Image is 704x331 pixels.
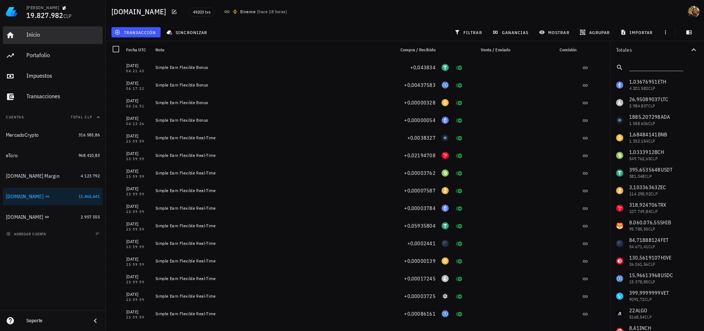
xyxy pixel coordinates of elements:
[126,210,150,214] div: 23:59:59
[410,64,436,71] span: +0,043834
[441,205,449,212] div: ETH-icon
[126,175,150,179] div: 23:59:59
[6,152,18,159] div: eToro
[126,185,150,192] div: [DATE]
[466,41,513,59] div: Venta / Enviado
[111,27,161,37] button: transacción
[126,238,150,245] div: [DATE]
[257,8,287,15] span: ( )
[4,230,49,238] button: agregar cuenta
[441,257,449,265] div: BNB-icon
[3,188,103,205] a: [DOMAIN_NAME] 11.461.641
[404,258,436,264] span: +0,00000139
[155,311,389,317] div: Simple Earn Flexible Real-Time
[451,27,487,37] button: filtrar
[126,62,150,69] div: [DATE]
[404,152,436,159] span: +0,02194708
[126,87,150,91] div: 04:17:22
[126,150,150,157] div: [DATE]
[6,194,44,200] div: [DOMAIN_NAME]
[441,275,449,282] div: LTC-icon
[6,132,38,138] div: MercadoCrypto
[3,167,103,185] a: [DOMAIN_NAME] Margin 4.123.792
[78,194,100,199] span: 11.461.641
[126,280,150,284] div: 23:59:59
[126,132,150,140] div: [DATE]
[26,10,63,20] span: 19.827.982
[3,88,103,106] a: Transacciones
[3,126,103,144] a: MercadoCrypto 316.583,86
[155,100,389,106] div: Simple Earn Flexible Bonus
[155,258,389,264] div: Simple Earn Flexible Real-Time
[155,117,389,123] div: Simple Earn Flexible Bonus
[8,232,46,236] span: agregar cuenta
[3,147,103,164] a: eToro 968.410,83
[3,67,103,85] a: Impuestos
[81,214,100,220] span: 2.957.555
[126,263,150,266] div: 23:59:59
[240,8,256,15] div: Binance
[126,97,150,104] div: [DATE]
[3,26,103,44] a: Inicio
[123,41,153,59] div: Fecha UTC
[126,122,150,126] div: 04:13:26
[155,205,389,211] div: Simple Earn Flexible Real-Time
[688,6,700,18] div: avatar
[126,80,150,87] div: [DATE]
[126,203,150,210] div: [DATE]
[126,273,150,280] div: [DATE]
[26,72,100,79] div: Impuestos
[6,173,59,179] div: [DOMAIN_NAME] Margin
[404,293,436,299] span: +0,00003725
[536,27,574,37] button: mostrar
[78,152,100,158] span: 968.410,83
[494,29,528,35] span: ganancias
[258,9,285,14] span: hace 18 horas
[126,308,150,316] div: [DATE]
[155,82,389,88] div: Simple Earn Flexible Bonus
[126,69,150,73] div: 04:21:43
[126,168,150,175] div: [DATE]
[6,214,43,220] div: [DOMAIN_NAME]
[164,27,212,37] button: sincronizar
[71,115,92,119] span: Total CLP
[126,192,150,196] div: 23:59:59
[441,99,449,106] div: BNB-icon
[407,240,436,247] span: +0,0002441
[441,310,449,317] div: USDC-icon
[441,117,449,124] div: ETH-icon
[126,291,150,298] div: [DATE]
[441,152,449,159] div: TRX-icon
[441,293,449,300] div: IOST-icon
[441,222,449,229] div: USDT-icon
[155,276,389,282] div: Simple Earn Flexible Real-Time
[126,316,150,319] div: 23:59:59
[126,220,150,228] div: [DATE]
[404,310,436,317] span: +0,00086161
[126,245,150,249] div: 23:59:59
[126,104,150,108] div: 04:16:51
[155,223,389,229] div: Simple Earn Flexible Real-Time
[155,170,389,176] div: Simple Earn Flexible Real-Time
[407,135,436,141] span: +0,0038327
[126,47,146,52] span: Fecha UTC
[6,6,18,18] img: LedgiFi
[126,298,150,302] div: 23:59:59
[404,187,436,194] span: +0,00007587
[193,8,210,16] span: 49203 txs
[26,93,100,100] div: Transacciones
[489,27,533,37] button: ganancias
[577,27,614,37] button: agrupar
[63,13,72,19] span: CLP
[441,187,449,194] div: ZEC-icon
[616,47,689,52] div: Totales
[126,140,150,143] div: 23:59:59
[116,29,156,35] span: transacción
[126,228,150,231] div: 23:59:59
[3,109,103,126] button: CuentasTotal CLP
[441,134,449,141] div: ADA-icon
[155,135,389,141] div: Simple Earn Flexible Real-Time
[441,240,449,247] div: FET-icon
[126,157,150,161] div: 23:59:59
[404,99,436,106] span: +0,00000328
